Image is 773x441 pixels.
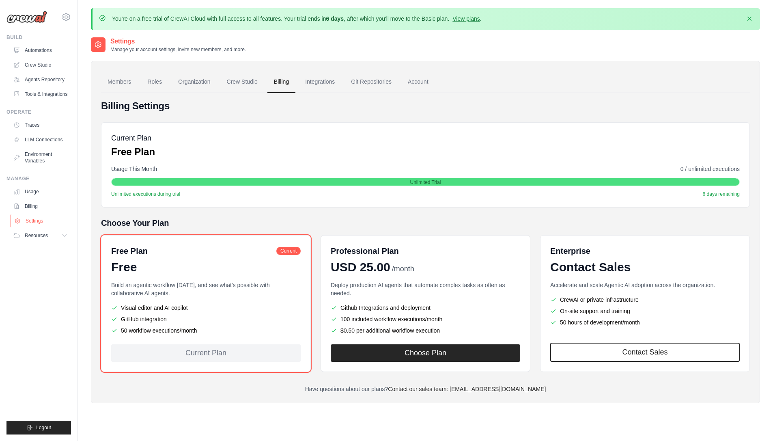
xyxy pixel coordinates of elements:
a: Git Repositories [345,71,398,93]
li: Github Integrations and deployment [331,304,520,312]
li: Visual editor and AI copilot [111,304,301,312]
a: Account [401,71,435,93]
a: Contact Sales [550,343,740,362]
p: Build an agentic workflow [DATE], and see what's possible with collaborative AI agents. [111,281,301,297]
h5: Choose Your Plan [101,217,750,229]
a: Integrations [299,71,341,93]
li: On-site support and training [550,307,740,315]
span: USD 25.00 [331,260,390,275]
a: Billing [10,200,71,213]
p: Manage your account settings, invite new members, and more. [110,46,246,53]
span: Usage This Month [111,165,157,173]
div: Free [111,260,301,275]
div: Current Plan [111,344,301,362]
p: Accelerate and scale Agentic AI adoption across the organization. [550,281,740,289]
a: Organization [172,71,217,93]
a: Automations [10,44,71,57]
div: Build [6,34,71,41]
a: Billing [267,71,295,93]
a: Settings [11,214,72,227]
h4: Billing Settings [101,99,750,112]
h6: Enterprise [550,245,740,257]
span: Logout [36,424,51,431]
span: Current [276,247,301,255]
button: Choose Plan [331,344,520,362]
a: Agents Repository [10,73,71,86]
button: Resources [10,229,71,242]
p: Deploy production AI agents that automate complex tasks as often as needed. [331,281,520,297]
a: Crew Studio [10,58,71,71]
li: CrewAI or private infrastructure [550,296,740,304]
h6: Professional Plan [331,245,399,257]
a: Members [101,71,138,93]
a: Traces [10,119,71,132]
h6: Free Plan [111,245,148,257]
div: Manage [6,175,71,182]
span: /month [392,264,414,275]
p: Free Plan [111,145,155,158]
button: Logout [6,421,71,435]
a: Contact our sales team: [EMAIL_ADDRESS][DOMAIN_NAME] [388,386,546,392]
a: Tools & Integrations [10,88,71,101]
p: Have questions about our plans? [101,385,750,393]
img: Logo [6,11,47,23]
li: 50 workflow executions/month [111,326,301,335]
h2: Settings [110,37,246,46]
p: You're on a free trial of CrewAI Cloud with full access to all features. Your trial ends in , aft... [112,15,482,23]
span: Resources [25,232,48,239]
a: Crew Studio [220,71,264,93]
a: Environment Variables [10,148,71,167]
a: Usage [10,185,71,198]
li: 50 hours of development/month [550,318,740,326]
strong: 6 days [326,15,344,22]
span: 6 days remaining [703,191,740,197]
div: Contact Sales [550,260,740,275]
span: 0 / unlimited executions [680,165,740,173]
div: Operate [6,109,71,115]
span: Unlimited Trial [410,179,441,186]
li: $0.50 per additional workflow execution [331,326,520,335]
a: View plans [452,15,480,22]
a: LLM Connections [10,133,71,146]
li: GitHub integration [111,315,301,323]
span: Unlimited executions during trial [111,191,180,197]
a: Roles [141,71,168,93]
li: 100 included workflow executions/month [331,315,520,323]
h5: Current Plan [111,132,155,144]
